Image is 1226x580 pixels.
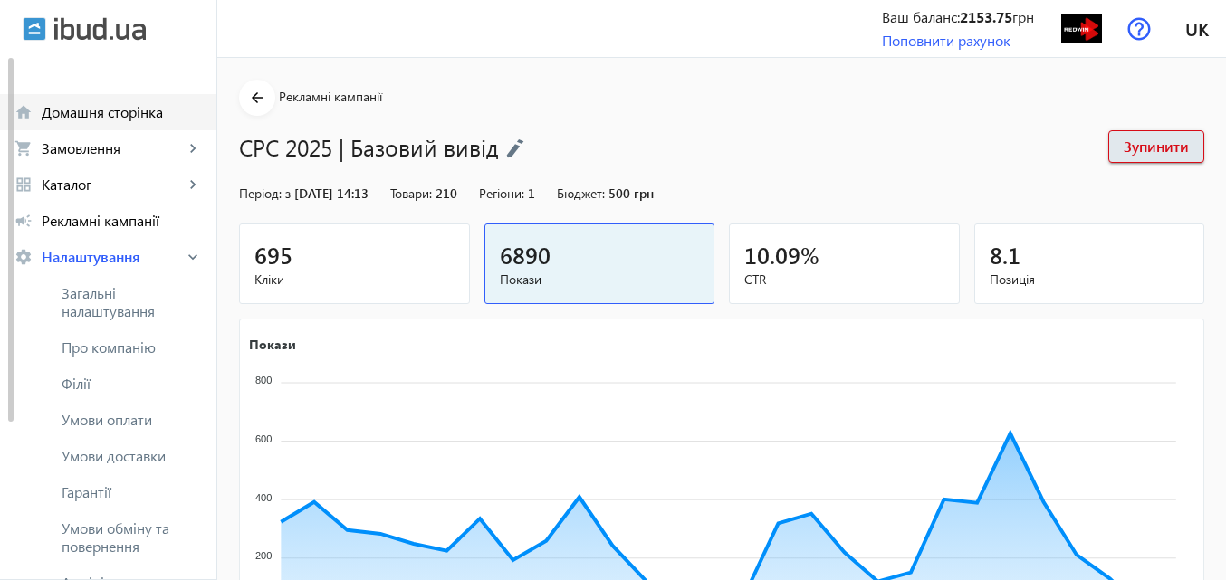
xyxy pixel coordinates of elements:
mat-icon: keyboard_arrow_right [184,248,202,266]
span: 695 [254,240,292,270]
tspan: 200 [255,550,272,561]
span: Кліки [254,271,455,289]
span: Гарантії [62,483,202,501]
span: Умови доставки [62,447,202,465]
mat-icon: home [14,103,33,121]
span: Період: з [239,185,291,202]
img: ibud_text.svg [54,17,146,41]
span: Регіони: [479,185,524,202]
span: Умови обміну та повернення [62,519,202,556]
span: Бюджет: [557,185,605,202]
span: 6890 [500,240,551,270]
img: 3701604f6f35676164798307661227-1f7e7cced2.png [1061,8,1102,49]
span: 1 [528,185,535,202]
text: Покази [249,335,296,352]
span: 210 [436,185,457,202]
span: [DATE] 14:13 [294,185,369,202]
span: % [800,240,819,270]
b: 2153.75 [960,7,1012,26]
a: Поповнити рахунок [882,31,1010,50]
button: Зупинити [1108,130,1204,163]
div: Ваш баланс: грн [882,7,1034,27]
span: Позиція [990,271,1190,289]
span: Замовлення [42,139,184,157]
mat-icon: keyboard_arrow_right [184,176,202,194]
span: Про компанію [62,338,202,357]
span: uk [1185,17,1209,40]
span: 10.09 [744,240,800,270]
span: Покази [500,271,700,289]
span: Загальні налаштування [62,284,202,320]
span: Каталог [42,176,184,194]
mat-icon: arrow_back [246,87,269,109]
img: help.svg [1127,17,1151,41]
mat-icon: campaign [14,212,33,230]
h1: CPC 2025 | Базовий вивід [239,131,1090,163]
img: ibud.svg [23,17,46,41]
span: Домашня сторінка [42,103,202,121]
mat-icon: keyboard_arrow_right [184,139,202,157]
span: Зупинити [1124,137,1189,157]
tspan: 600 [255,433,272,444]
span: Рекламні кампанії [42,212,202,230]
span: Умови оплати [62,411,202,429]
tspan: 400 [255,492,272,503]
span: 8.1 [990,240,1020,270]
tspan: 800 [255,375,272,385]
span: 500 грн [608,185,654,202]
span: Рекламні кампанії [279,88,382,105]
span: Товари: [390,185,432,202]
span: Філії [62,375,202,393]
mat-icon: grid_view [14,176,33,194]
mat-icon: shopping_cart [14,139,33,157]
mat-icon: settings [14,248,33,266]
span: Налаштування [42,248,184,266]
span: CTR [744,271,944,289]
